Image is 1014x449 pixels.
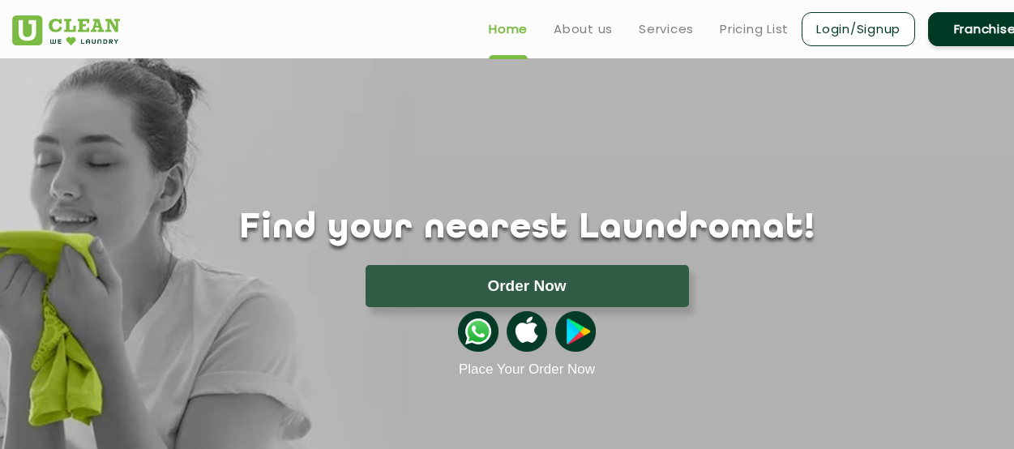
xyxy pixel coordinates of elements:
a: Home [489,19,528,39]
a: About us [554,19,613,39]
a: Services [639,19,694,39]
a: Place Your Order Now [459,361,595,378]
img: UClean Laundry and Dry Cleaning [12,15,120,45]
a: Login/Signup [802,12,915,46]
a: Pricing List [720,19,789,39]
img: apple-icon.png [507,311,547,352]
img: playstoreicon.png [555,311,596,352]
button: Order Now [366,265,689,307]
img: whatsappicon.png [458,311,498,352]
